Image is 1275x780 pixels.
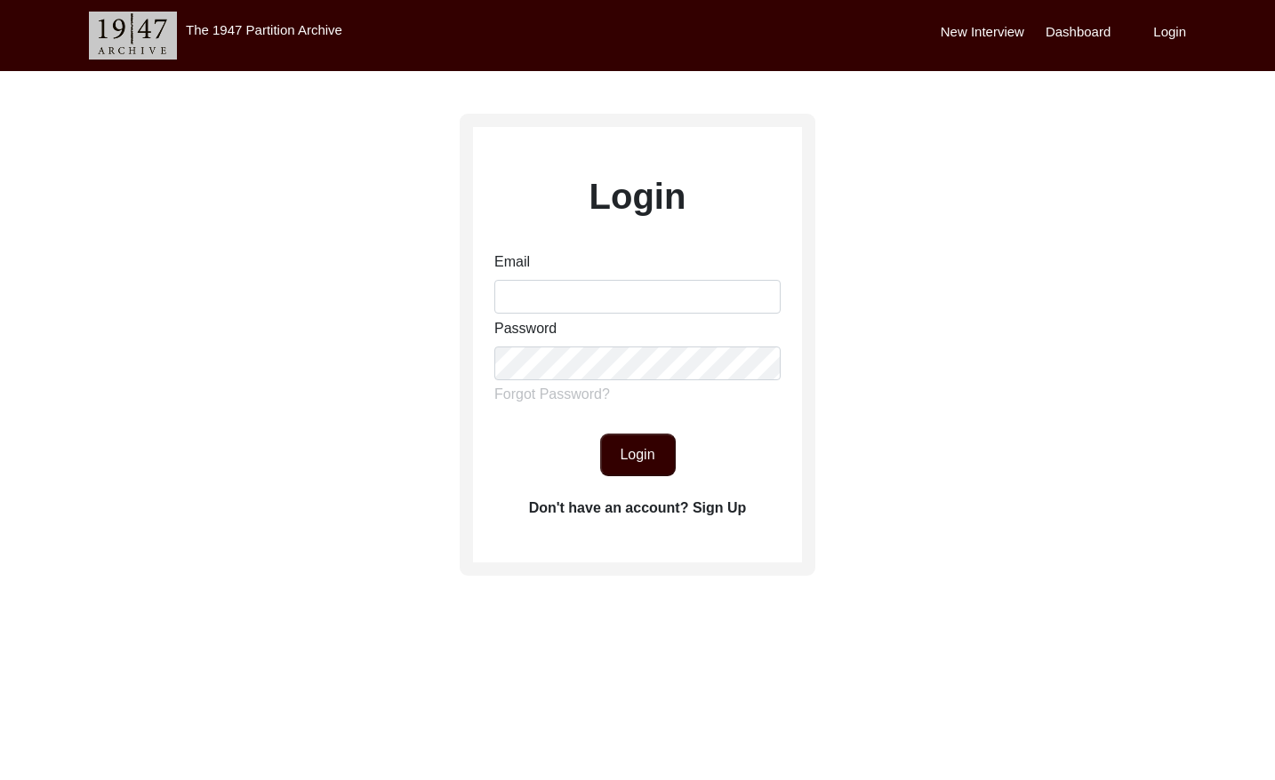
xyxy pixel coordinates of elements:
[494,251,530,273] label: Email
[89,12,177,60] img: header-logo.png
[1046,22,1111,43] label: Dashboard
[186,22,342,37] label: The 1947 Partition Archive
[494,318,557,339] label: Password
[600,434,676,476] button: Login
[529,497,747,519] label: Don't have an account? Sign Up
[941,22,1024,43] label: New Interview
[494,384,610,405] label: Forgot Password?
[1153,22,1186,43] label: Login
[589,170,686,223] label: Login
